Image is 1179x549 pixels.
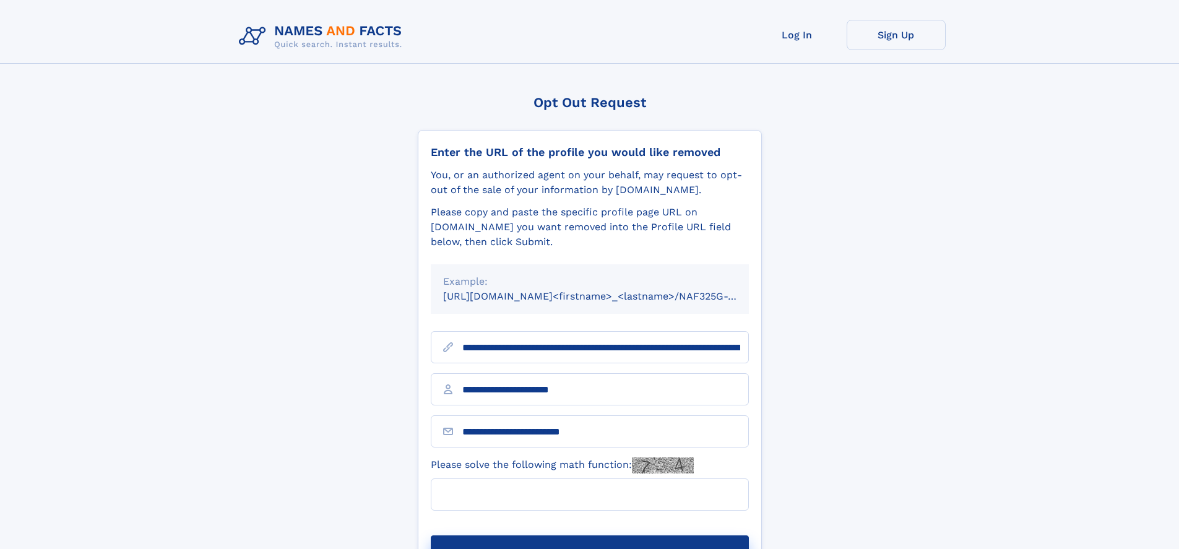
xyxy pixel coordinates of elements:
div: Please copy and paste the specific profile page URL on [DOMAIN_NAME] you want removed into the Pr... [431,205,749,249]
div: Example: [443,274,736,289]
div: You, or an authorized agent on your behalf, may request to opt-out of the sale of your informatio... [431,168,749,197]
div: Enter the URL of the profile you would like removed [431,145,749,159]
img: Logo Names and Facts [234,20,412,53]
label: Please solve the following math function: [431,457,694,473]
a: Sign Up [847,20,946,50]
small: [URL][DOMAIN_NAME]<firstname>_<lastname>/NAF325G-xxxxxxxx [443,290,772,302]
div: Opt Out Request [418,95,762,110]
a: Log In [748,20,847,50]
